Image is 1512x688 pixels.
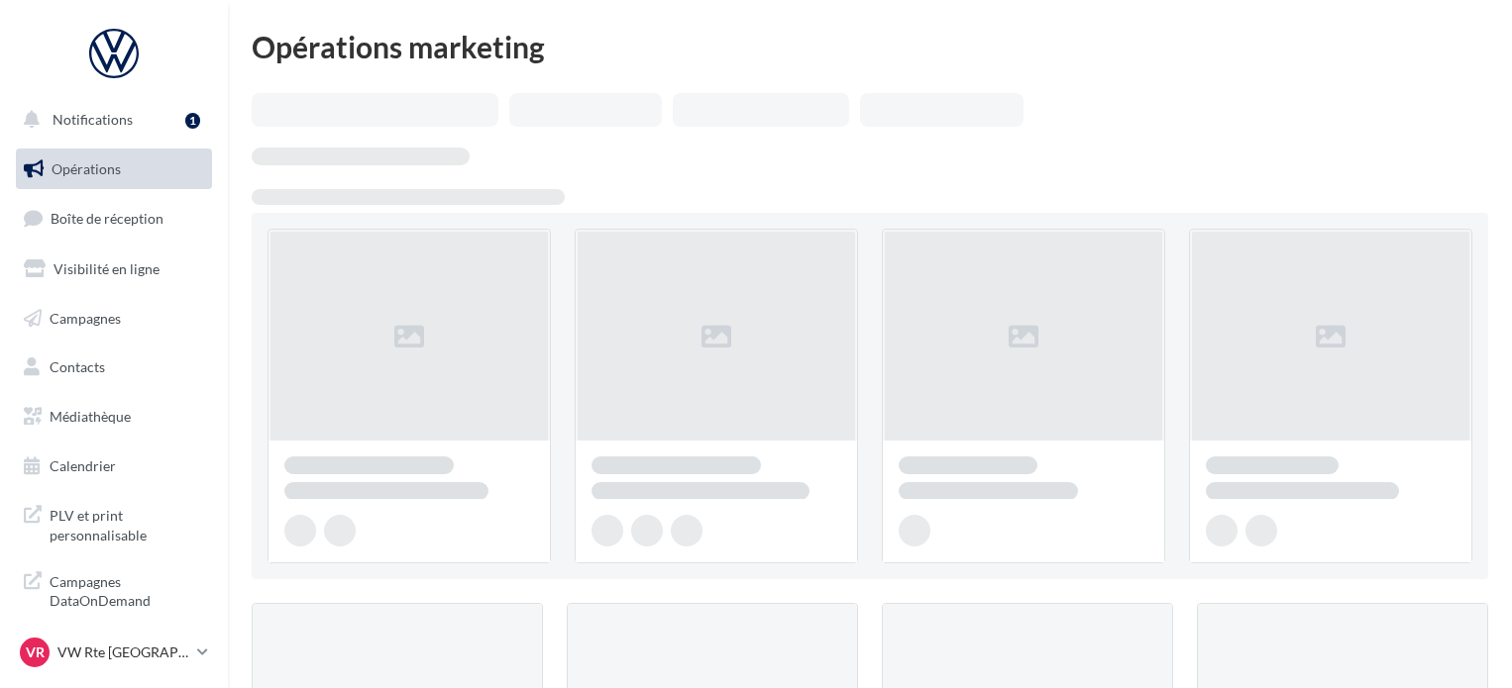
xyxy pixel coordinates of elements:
[12,396,216,438] a: Médiathèque
[12,148,216,190] a: Opérations
[50,358,105,375] span: Contacts
[57,642,189,662] p: VW Rte [GEOGRAPHIC_DATA]
[52,160,121,177] span: Opérations
[51,210,163,227] span: Boîte de réception
[50,457,116,474] span: Calendrier
[53,111,133,128] span: Notifications
[50,568,204,611] span: Campagnes DataOnDemand
[12,197,216,240] a: Boîte de réception
[12,298,216,340] a: Campagnes
[16,634,212,671] a: VR VW Rte [GEOGRAPHIC_DATA]
[54,260,160,277] span: Visibilité en ligne
[185,113,200,129] div: 1
[252,32,1488,61] div: Opérations marketing
[12,445,216,487] a: Calendrier
[50,502,204,544] span: PLV et print personnalisable
[50,408,131,425] span: Médiathèque
[12,248,216,290] a: Visibilité en ligne
[50,309,121,326] span: Campagnes
[12,346,216,388] a: Contacts
[26,642,45,662] span: VR
[12,560,216,619] a: Campagnes DataOnDemand
[12,494,216,552] a: PLV et print personnalisable
[12,99,208,141] button: Notifications 1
